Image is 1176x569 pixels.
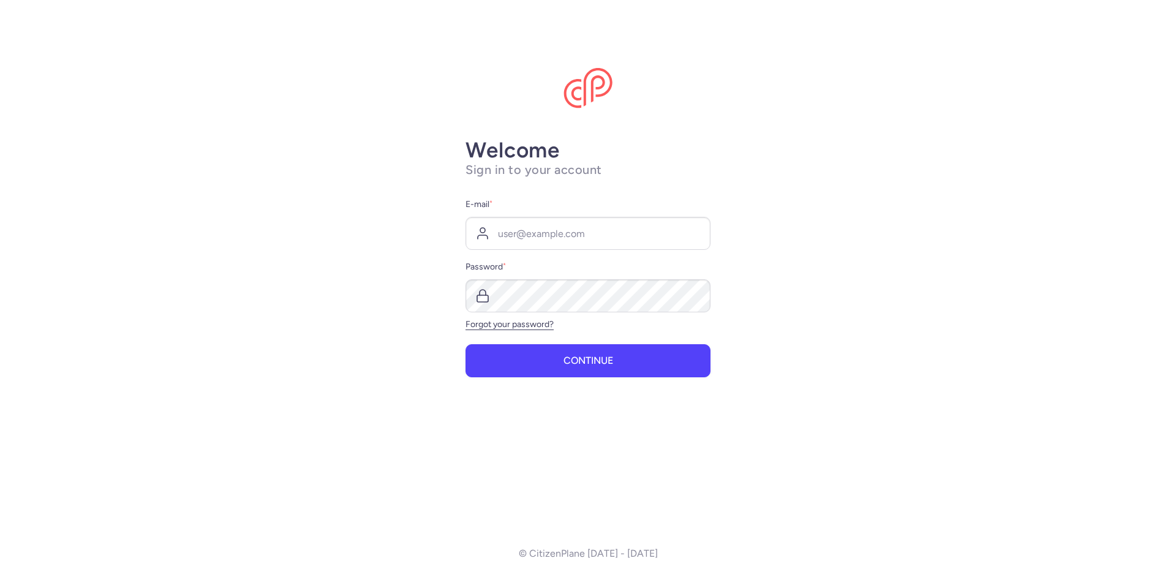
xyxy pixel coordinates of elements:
[466,197,710,212] label: E-mail
[466,217,710,250] input: user@example.com
[563,68,612,108] img: CitizenPlane logo
[466,344,710,377] button: Continue
[466,162,710,178] h1: Sign in to your account
[563,355,613,366] span: Continue
[466,319,554,330] a: Forgot your password?
[466,137,560,163] strong: Welcome
[466,260,710,274] label: Password
[519,548,658,559] p: © CitizenPlane [DATE] - [DATE]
